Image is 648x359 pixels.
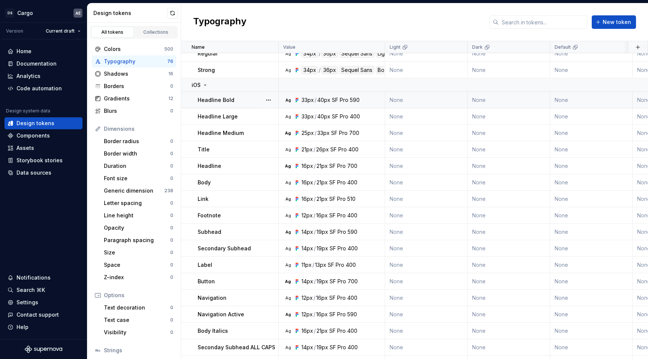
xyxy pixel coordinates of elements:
div: Ag [285,212,291,218]
a: Shadows16 [92,68,176,80]
a: Space0 [101,259,176,271]
div: Sequel Sans [339,66,374,74]
div: 400 [347,294,357,302]
a: Text decoration0 [101,302,176,314]
p: Link [198,195,208,203]
p: Strong [198,66,215,74]
p: Body [198,179,211,186]
div: Search ⌘K [16,286,45,294]
div: Line height [104,212,170,219]
td: None [468,290,550,306]
td: None [468,240,550,257]
button: Contact support [4,309,82,321]
div: / [312,261,314,269]
a: Supernova Logo [25,346,62,353]
div: 12px [301,212,313,219]
div: 19px [316,228,328,236]
div: Notifications [16,274,51,281]
p: Default [555,44,571,50]
div: Z-index [104,274,170,281]
div: Generic dimension [104,187,164,194]
a: Documentation [4,58,82,70]
div: Ag [285,328,291,334]
div: Borders [104,82,170,90]
div: 400 [348,146,358,153]
div: 19px [316,278,328,285]
td: None [550,207,633,224]
td: None [385,240,468,257]
td: None [385,257,468,273]
a: Storybook stories [4,154,82,166]
div: Ag [285,179,291,185]
div: 36px [321,66,338,74]
div: Data sources [16,169,51,177]
td: None [385,125,468,141]
div: / [319,66,321,74]
div: Colors [104,45,164,53]
div: AE [75,10,81,16]
div: 400 [348,344,358,351]
div: Components [16,132,50,139]
div: 510 [347,195,355,203]
div: SF Pro [332,96,348,104]
div: SF Pro [330,228,346,236]
div: 400 [348,245,358,252]
div: Bold Head [376,66,406,74]
a: Line height0 [101,209,176,221]
div: / [314,195,316,203]
a: Colors500 [92,43,176,55]
div: / [313,212,315,219]
div: Options [104,292,173,299]
div: Ag [285,97,291,103]
td: None [385,108,468,125]
a: Z-index0 [101,271,176,283]
div: Opacity [104,224,170,232]
div: / [315,96,316,104]
div: Blurs [104,107,170,115]
div: 14px [301,278,313,285]
a: Borders0 [92,80,176,92]
td: None [550,174,633,191]
p: Value [283,44,295,50]
td: None [468,174,550,191]
a: Home [4,45,82,57]
div: / [315,113,316,120]
td: None [468,45,550,62]
div: Ag [285,67,291,73]
div: Ag [285,245,291,251]
div: Contact support [16,311,59,319]
div: 33px [317,129,330,137]
div: 0 [170,163,173,169]
div: / [314,179,316,186]
div: 0 [170,317,173,323]
td: None [550,141,633,158]
td: None [385,62,468,78]
div: 16px [316,212,328,219]
td: None [468,224,550,240]
div: Size [104,249,170,256]
div: 33px [301,96,314,104]
div: 700 [349,129,359,137]
div: 33px [301,113,314,120]
p: Navigation Active [198,311,244,318]
div: SF Pro [329,162,346,170]
div: Ag [285,130,291,136]
div: SF Pro [329,179,346,186]
td: None [550,339,633,356]
a: Duration0 [101,160,176,172]
div: 0 [170,108,173,114]
div: 12px [301,311,313,318]
div: Collections [137,29,175,35]
div: / [313,146,315,153]
span: Current draft [46,28,75,34]
a: Blurs0 [92,105,176,117]
div: 590 [348,228,357,236]
div: Duration [104,162,170,170]
div: Ag [285,278,291,284]
div: 40px [317,113,330,120]
div: 700 [347,162,357,170]
div: 400 [346,261,356,269]
p: Navigation [198,294,226,302]
div: Border width [104,150,170,157]
div: 21px [316,179,328,186]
